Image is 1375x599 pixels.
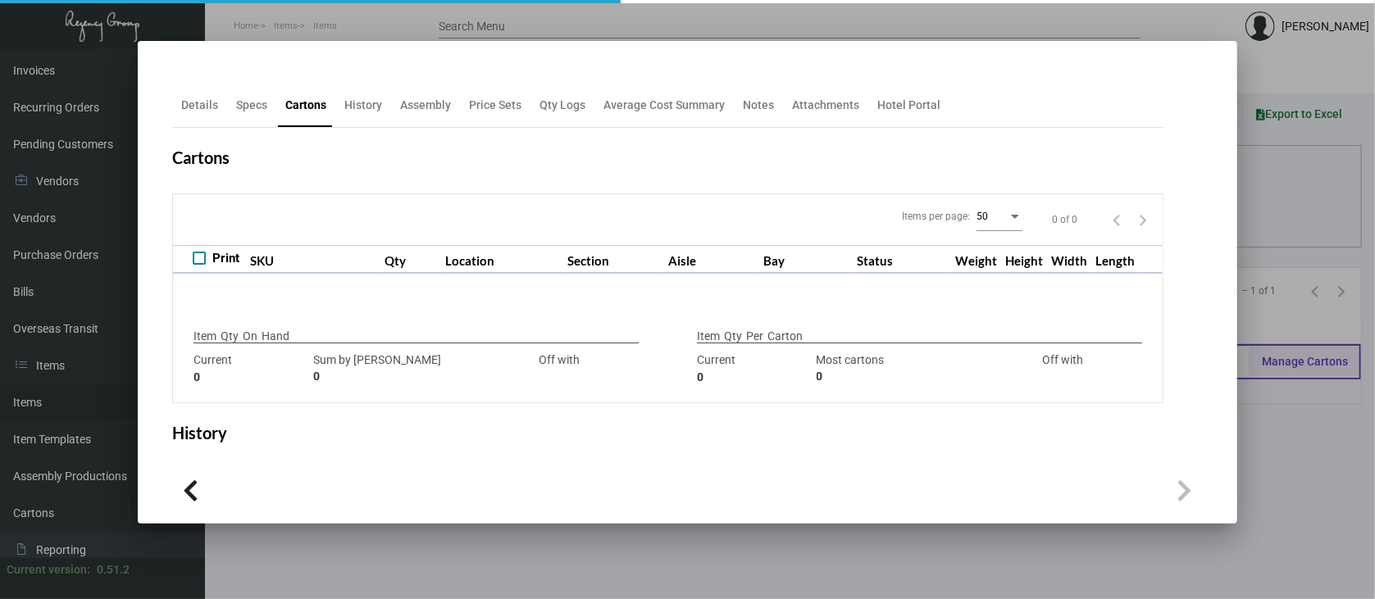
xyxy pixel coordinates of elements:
div: Specs [236,97,267,114]
span: 50 [977,211,988,222]
h2: History [172,423,227,442]
div: 0 of 0 [1052,212,1077,227]
p: Item [697,328,720,345]
th: Section [564,245,665,274]
th: Aisle [664,245,759,274]
div: Attachments [792,97,859,114]
p: Item [194,328,216,345]
p: Hand [262,328,289,345]
mat-select: Items per page: [977,210,1022,223]
p: On [243,328,257,345]
button: Previous page [1104,206,1130,233]
th: Length [1091,245,1139,274]
div: Average Cost Summary [603,97,725,114]
div: Price Sets [469,97,521,114]
p: Qty [724,328,742,345]
div: Off with [1007,352,1118,386]
p: Carton [767,328,803,345]
span: Print [212,248,239,268]
th: Weight [951,245,1001,274]
th: Height [1001,245,1047,274]
th: Width [1047,245,1091,274]
th: SKU [246,245,380,274]
div: Current version: [7,561,90,579]
div: Current [194,352,305,386]
p: Qty [221,328,239,345]
div: Details [181,97,218,114]
div: Cartons [285,97,326,114]
th: Status [853,245,951,274]
div: Hotel Portal [877,97,940,114]
button: Next page [1130,206,1156,233]
p: Per [746,328,763,345]
div: History [344,97,382,114]
div: Notes [743,97,774,114]
div: Most cartons [817,352,999,386]
th: Bay [760,245,854,274]
div: 0.51.2 [97,561,130,579]
div: Current [697,352,808,386]
th: Location [441,245,563,274]
div: Items per page: [902,209,970,224]
div: Off with [504,352,616,386]
h2: Cartons [172,147,230,167]
div: Sum by [PERSON_NAME] [313,352,496,386]
div: Assembly [400,97,451,114]
th: Qty [380,245,442,274]
div: Qty Logs [540,97,585,114]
